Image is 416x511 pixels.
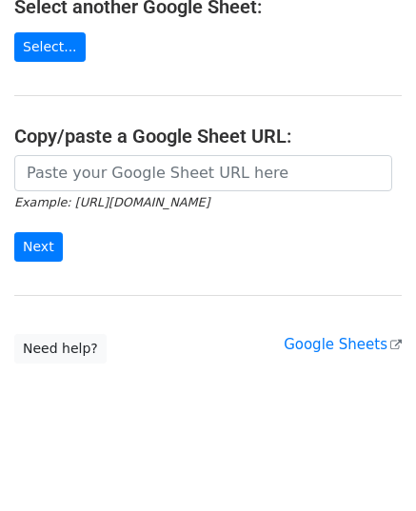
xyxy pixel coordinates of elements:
h4: Copy/paste a Google Sheet URL: [14,125,402,147]
a: Google Sheets [284,336,402,353]
a: Need help? [14,334,107,364]
iframe: Chat Widget [321,420,416,511]
a: Select... [14,32,86,62]
input: Next [14,232,63,262]
small: Example: [URL][DOMAIN_NAME] [14,195,209,209]
input: Paste your Google Sheet URL here [14,155,392,191]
